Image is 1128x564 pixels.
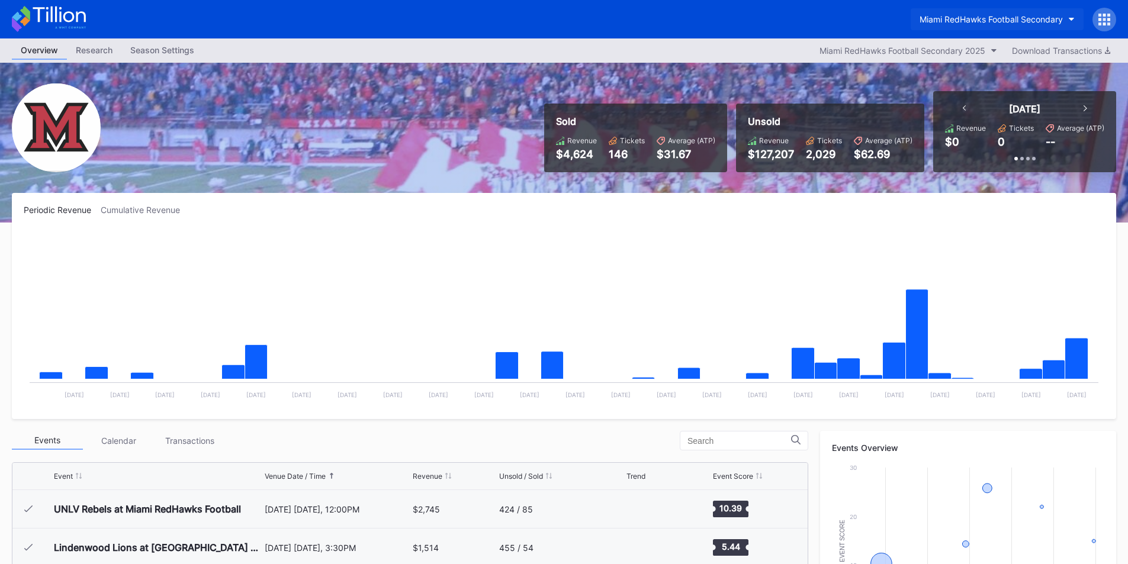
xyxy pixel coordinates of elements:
[626,533,662,562] svg: Chart title
[626,472,645,481] div: Trend
[687,436,791,446] input: Search
[1057,124,1104,133] div: Average (ATP)
[1009,124,1034,133] div: Tickets
[24,230,1104,407] svg: Chart title
[12,431,83,450] div: Events
[820,46,985,56] div: Miami RedHawks Football Secondary 2025
[265,504,410,514] div: [DATE] [DATE], 12:00PM
[413,504,440,514] div: $2,745
[748,391,767,398] text: [DATE]
[793,391,813,398] text: [DATE]
[292,391,311,398] text: [DATE]
[556,148,597,160] div: $4,624
[748,148,794,160] div: $127,207
[832,443,1104,453] div: Events Overview
[12,83,101,172] img: Miami_RedHawks_Football_Secondary.png
[121,41,203,59] div: Season Settings
[806,148,842,160] div: 2,029
[474,391,494,398] text: [DATE]
[839,391,859,398] text: [DATE]
[657,148,715,160] div: $31.67
[110,391,130,398] text: [DATE]
[839,520,846,562] text: Event Score
[338,391,357,398] text: [DATE]
[850,513,857,520] text: 20
[1009,103,1040,115] div: [DATE]
[499,472,543,481] div: Unsold / Sold
[67,41,121,60] a: Research
[865,136,912,145] div: Average (ATP)
[201,391,220,398] text: [DATE]
[265,543,410,553] div: [DATE] [DATE], 3:30PM
[83,431,154,450] div: Calendar
[12,41,67,60] a: Overview
[265,472,326,481] div: Venue Date / Time
[854,148,912,160] div: $62.69
[759,136,789,145] div: Revenue
[121,41,203,60] a: Season Settings
[1006,43,1116,59] button: Download Transactions
[998,136,1005,148] div: 0
[748,115,912,127] div: Unsold
[499,504,533,514] div: 424 / 85
[721,542,740,552] text: 5.44
[556,115,715,127] div: Sold
[101,205,189,215] div: Cumulative Revenue
[911,8,1084,30] button: Miami RedHawks Football Secondary
[1012,46,1110,56] div: Download Transactions
[713,472,753,481] div: Event Score
[814,43,1003,59] button: Miami RedHawks Football Secondary 2025
[54,542,262,553] div: Lindenwood Lions at [GEOGRAPHIC_DATA] RedHawks Football
[246,391,266,398] text: [DATE]
[609,148,645,160] div: 146
[54,503,241,515] div: UNLV Rebels at Miami RedHawks Football
[413,543,439,553] div: $1,514
[611,391,631,398] text: [DATE]
[956,124,986,133] div: Revenue
[413,472,442,481] div: Revenue
[1067,391,1087,398] text: [DATE]
[657,391,676,398] text: [DATE]
[154,431,225,450] div: Transactions
[155,391,175,398] text: [DATE]
[567,136,597,145] div: Revenue
[668,136,715,145] div: Average (ATP)
[499,543,534,553] div: 455 / 54
[626,494,662,524] svg: Chart title
[817,136,842,145] div: Tickets
[24,205,101,215] div: Periodic Revenue
[702,391,722,398] text: [DATE]
[1021,391,1041,398] text: [DATE]
[383,391,403,398] text: [DATE]
[850,464,857,471] text: 30
[920,14,1063,24] div: Miami RedHawks Football Secondary
[719,503,742,513] text: 10.39
[565,391,585,398] text: [DATE]
[620,136,645,145] div: Tickets
[65,391,84,398] text: [DATE]
[945,136,959,148] div: $0
[54,472,73,481] div: Event
[520,391,539,398] text: [DATE]
[67,41,121,59] div: Research
[429,391,448,398] text: [DATE]
[976,391,995,398] text: [DATE]
[930,391,950,398] text: [DATE]
[1046,136,1055,148] div: --
[885,391,904,398] text: [DATE]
